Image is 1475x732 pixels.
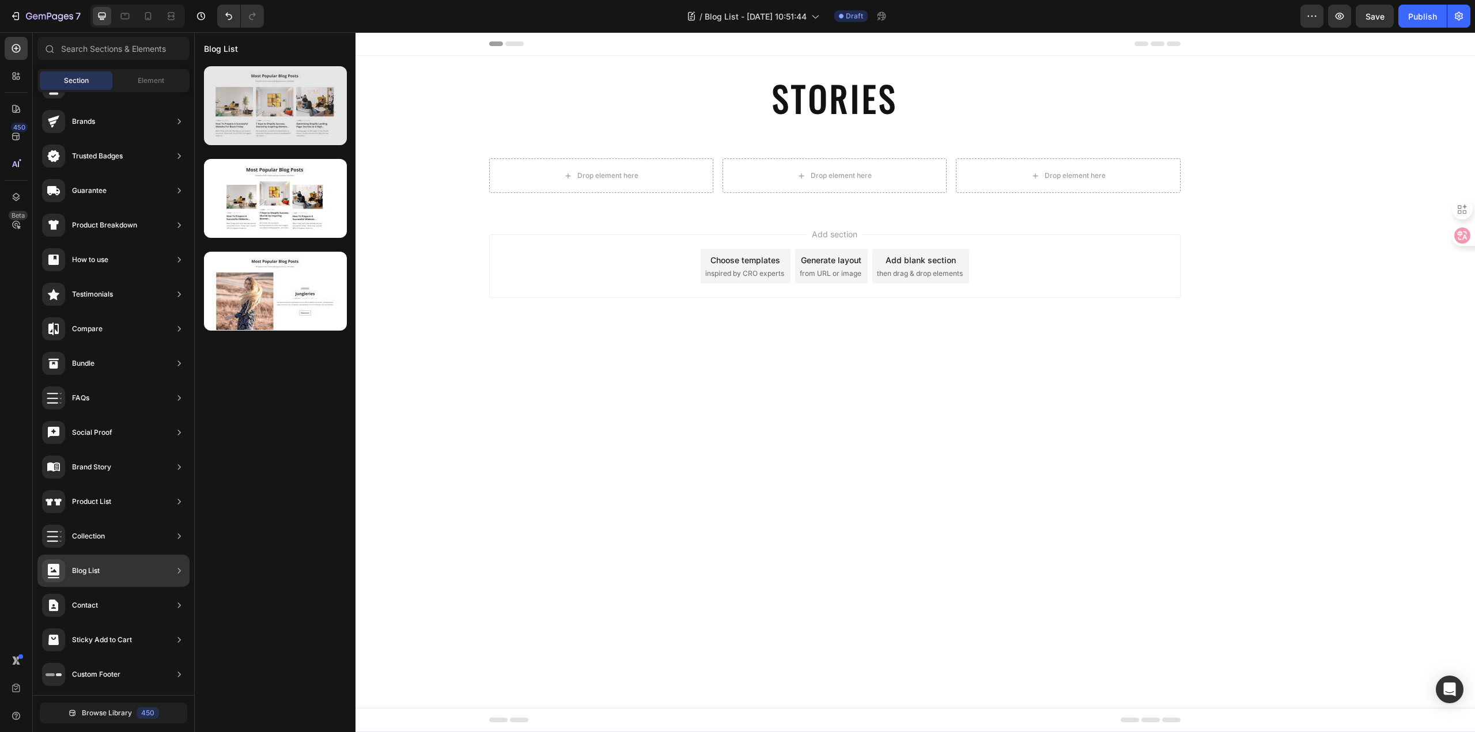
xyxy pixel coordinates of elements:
div: Add blank section [691,222,762,234]
div: Brand Story [72,461,111,473]
div: FAQs [72,392,89,404]
span: Draft [846,11,863,21]
button: 7 [5,5,86,28]
div: Choose templates [516,222,586,234]
div: Brands [72,116,95,127]
button: Browse Library450 [40,703,187,723]
div: Undo/Redo [217,5,264,28]
div: 450 [137,707,159,719]
div: Drop element here [617,139,678,148]
iframe: Design area [194,32,1475,732]
div: Sticky Add to Cart [72,634,132,646]
span: / [699,10,702,22]
div: Generate layout [607,222,667,234]
div: Contact [72,600,98,611]
h2: Rich Text Editor. Editing area: main [295,42,986,89]
div: How to use [72,254,108,266]
div: Compare [72,323,103,335]
span: Element [138,75,164,86]
div: Bundle [72,358,94,369]
div: Drop element here [383,139,444,148]
div: Open Intercom Messenger [1436,676,1463,703]
div: Custom Footer [72,669,120,680]
div: Guarantee [72,185,107,196]
div: Beta [9,211,28,220]
div: Product Breakdown [72,219,137,231]
div: Testimonials [72,289,113,300]
button: Publish [1398,5,1447,28]
span: from URL or image [606,236,667,246]
p: STORIES [296,43,985,88]
span: Add section [613,196,668,208]
span: inspired by CRO experts [511,236,590,246]
button: Save [1356,5,1394,28]
div: Blog List [72,565,100,577]
span: Browse Library [82,708,132,718]
div: 450 [11,123,28,132]
div: Trusted Badges [72,150,123,162]
input: Search Sections & Elements [37,37,190,60]
div: Product List [72,496,111,507]
div: Drop element here [850,139,912,148]
div: Social Proof [72,427,112,438]
span: Section [64,75,89,86]
p: 7 [75,9,81,23]
span: Blog List - [DATE] 10:51:44 [705,10,807,22]
span: then drag & drop elements [683,236,769,246]
div: Collection [72,530,105,542]
span: Save [1366,12,1385,21]
div: Publish [1408,10,1437,22]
